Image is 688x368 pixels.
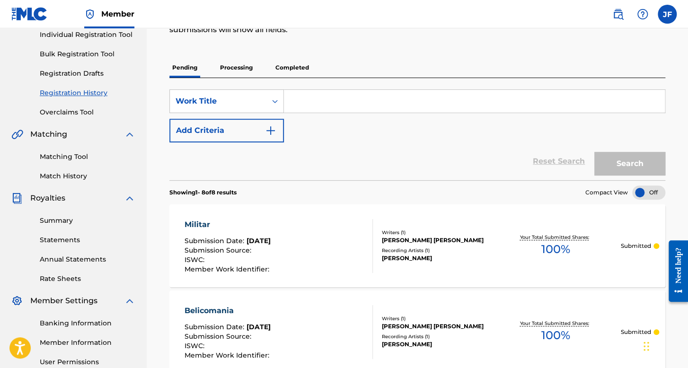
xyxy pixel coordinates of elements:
[40,30,135,40] a: Individual Registration Tool
[265,125,276,136] img: 9d2ae6d4665cec9f34b9.svg
[30,295,97,307] span: Member Settings
[40,235,135,245] a: Statements
[520,234,591,241] p: Your Total Submitted Shares:
[620,328,651,336] p: Submitted
[124,193,135,204] img: expand
[658,5,677,24] div: User Menu
[541,327,570,344] span: 100 %
[40,49,135,59] a: Bulk Registration Tool
[382,315,491,322] div: Writers ( 1 )
[40,216,135,226] a: Summary
[382,340,491,349] div: [PERSON_NAME]
[40,357,135,367] a: User Permissions
[184,323,246,331] span: Submission Date :
[246,323,270,331] span: [DATE]
[30,193,65,204] span: Royalties
[184,342,206,350] span: ISWC :
[382,254,491,263] div: [PERSON_NAME]
[382,333,491,340] div: Recording Artists ( 1 )
[520,320,591,327] p: Your Total Submitted Shares:
[644,332,649,360] div: Arrastrar
[169,204,665,287] a: MilitarSubmission Date:[DATE]Submission Source:ISWC:Member Work Identifier:Writers (1)[PERSON_NAM...
[633,5,652,24] div: Help
[124,295,135,307] img: expand
[184,332,253,341] span: Submission Source :
[273,58,312,78] p: Completed
[30,129,67,140] span: Matching
[40,318,135,328] a: Banking Information
[40,274,135,284] a: Rate Sheets
[662,233,688,309] iframe: Resource Center
[84,9,96,20] img: Top Rightsholder
[382,322,491,331] div: [PERSON_NAME] [PERSON_NAME]
[40,338,135,348] a: Member Information
[184,351,271,359] span: Member Work Identifier :
[184,246,253,254] span: Submission Source :
[169,119,284,142] button: Add Criteria
[11,295,23,307] img: Member Settings
[40,69,135,79] a: Registration Drafts
[184,265,271,273] span: Member Work Identifier :
[40,171,135,181] a: Match History
[40,254,135,264] a: Annual Statements
[620,242,651,250] p: Submitted
[169,188,237,197] p: Showing 1 - 8 of 8 results
[609,5,627,24] a: Public Search
[169,58,200,78] p: Pending
[184,237,246,245] span: Submission Date :
[637,9,648,20] img: help
[612,9,624,20] img: search
[124,129,135,140] img: expand
[585,188,628,197] span: Compact View
[382,229,491,236] div: Writers ( 1 )
[11,129,23,140] img: Matching
[169,89,665,180] form: Search Form
[641,323,688,368] div: Widget de chat
[40,88,135,98] a: Registration History
[184,305,271,316] div: Belicomania
[11,7,48,21] img: MLC Logo
[541,241,570,258] span: 100 %
[641,323,688,368] iframe: Chat Widget
[184,219,271,230] div: Militar
[101,9,134,19] span: Member
[40,152,135,162] a: Matching Tool
[246,237,270,245] span: [DATE]
[11,193,23,204] img: Royalties
[382,247,491,254] div: Recording Artists ( 1 )
[184,255,206,264] span: ISWC :
[382,236,491,245] div: [PERSON_NAME] [PERSON_NAME]
[176,96,261,107] div: Work Title
[40,107,135,117] a: Overclaims Tool
[217,58,256,78] p: Processing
